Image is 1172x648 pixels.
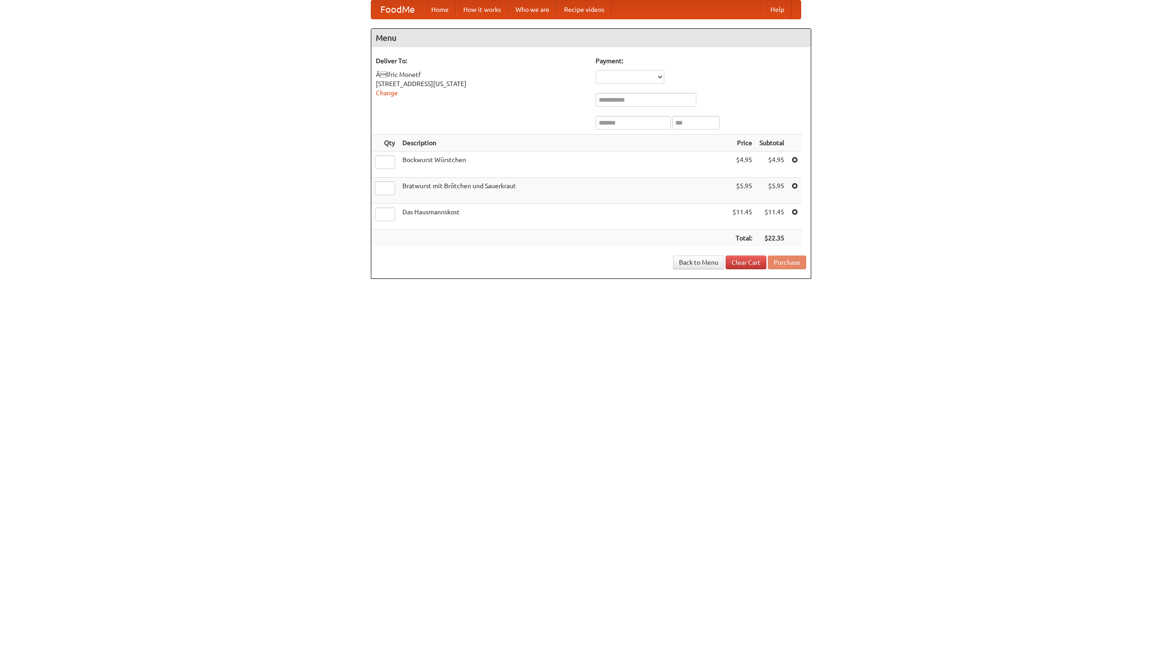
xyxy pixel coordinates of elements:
[756,152,788,178] td: $4.95
[729,135,756,152] th: Price
[756,178,788,204] td: $5.95
[673,256,724,269] a: Back to Menu
[729,204,756,230] td: $11.45
[371,29,811,47] h4: Menu
[376,70,586,79] div: Ãlfric Monetf
[376,79,586,88] div: [STREET_ADDRESS][US_STATE]
[729,178,756,204] td: $5.95
[376,56,586,65] h5: Deliver To:
[508,0,557,19] a: Who we are
[399,135,729,152] th: Description
[729,230,756,247] th: Total:
[756,230,788,247] th: $22.35
[729,152,756,178] td: $4.95
[376,89,398,97] a: Change
[768,256,806,269] button: Purchase
[399,152,729,178] td: Bockwurst Würstchen
[371,0,424,19] a: FoodMe
[399,204,729,230] td: Das Hausmannskost
[399,178,729,204] td: Bratwurst mit Brötchen und Sauerkraut
[424,0,456,19] a: Home
[557,0,612,19] a: Recipe videos
[371,135,399,152] th: Qty
[756,204,788,230] td: $11.45
[596,56,806,65] h5: Payment:
[456,0,508,19] a: How it works
[763,0,792,19] a: Help
[756,135,788,152] th: Subtotal
[726,256,766,269] a: Clear Cart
